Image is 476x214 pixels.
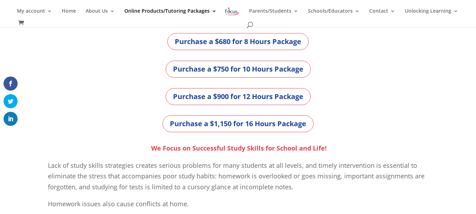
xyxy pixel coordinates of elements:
strong: We Focus on Successful Study Skills for School and Life! [151,144,327,152]
a: About Us [86,8,115,20]
a: Purchase a $1,150 for 16 Hours Package [162,115,314,132]
img: Focus on Learning [224,6,239,17]
a: Parents/Students [249,8,298,20]
a: Online Products/Tutoring Packages [124,8,217,20]
a: Contact [369,8,395,20]
a: My account [17,8,52,20]
a: Schools/Educators [308,8,360,20]
a: Purchase a $900 for 12 Hours Package [166,88,311,105]
a: Purchase a $750 for 10 Hours Package [166,61,311,78]
a: Purchase a $680 for 8 Hours Package [167,33,309,50]
a: Home [62,8,76,20]
a: Unlocking Learning [405,8,458,20]
p: Lack of study skills strategies creates serious problems for many students at all levels, and tim... [48,160,428,199]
